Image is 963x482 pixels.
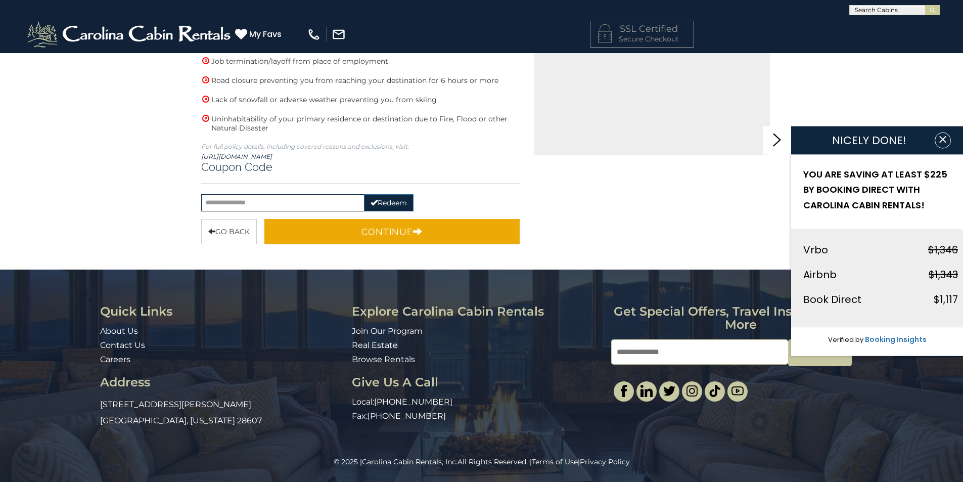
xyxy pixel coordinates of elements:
strike: $1,343 [929,268,958,282]
p: Fax: [352,411,604,422]
a: My Favs [235,28,284,41]
img: mail-regular-white.png [332,27,346,41]
a: Careers [100,355,130,364]
h3: Explore Carolina Cabin Rentals [352,305,604,318]
span: x [202,76,209,83]
span: x [202,115,209,122]
h3: Get special offers, travel inspiration and more [611,305,870,332]
span: x [202,96,209,103]
li: Job termination/layoff from place of employment [201,57,520,66]
h4: SSL Certified [598,24,686,34]
a: Contact Us [100,340,145,350]
img: White-1-2.png [25,19,235,50]
a: Terms of Use [532,457,578,466]
h2: YOU ARE SAVING AT LEAST $225 BY BOOKING DIRECT WITH CAROLINA CABIN RENTALS! [803,166,958,213]
span: My Favs [249,28,282,40]
p: For full policy details, including covered reasons and exclusions, visit: [201,143,520,150]
div: Vrbo [803,241,828,258]
a: Browse Rentals [352,355,415,364]
p: Secure Checkout [598,34,686,44]
div: Coupon Code [201,160,520,184]
p: [STREET_ADDRESS][PERSON_NAME] [GEOGRAPHIC_DATA], [US_STATE] 28607 [100,397,344,429]
p: All Rights Reserved. | | [23,457,940,467]
li: Road closure preventing you from reaching your destination for 6 hours or more [201,76,520,85]
a: Join Our Program [352,326,423,336]
li: Lack of snowfall or adverse weather preventing you from skiing [201,95,520,104]
a: [PHONE_NUMBER] [368,411,446,421]
button: Redeem [364,194,414,211]
a: [PHONE_NUMBER] [374,397,452,407]
img: tiktok.svg [709,385,721,397]
div: $1,117 [934,291,958,308]
img: LOCKICON1.png [598,24,612,43]
div: Airbnb [803,266,837,283]
h1: NICELY DONE! [803,134,935,146]
h3: Quick Links [100,305,344,318]
img: youtube-light.svg [731,385,744,397]
a: Privacy Policy [580,457,630,466]
button: Continue [264,219,520,244]
span: © 2025 | [334,457,457,466]
button: Go Back [201,219,257,244]
img: instagram-single.svg [686,385,698,397]
img: facebook-single.svg [618,385,630,397]
h3: Address [100,376,344,389]
a: Carolina Cabin Rentals, Inc. [362,457,457,466]
a: [URL][DOMAIN_NAME] [201,153,272,160]
li: Uninhabitability of your primary residence or destination due to Fire, Flood or other Natural Dis... [201,114,520,133]
img: phone-regular-white.png [307,27,321,41]
a: About Us [100,326,138,336]
h3: Give Us A Call [352,376,604,389]
img: linkedin-single.svg [640,385,653,397]
span: x [202,57,209,64]
strike: $1,346 [928,243,958,257]
img: twitter-single.svg [663,385,675,397]
p: Local: [352,397,604,408]
a: Booking Insights [865,334,927,344]
span: Book Direct [803,292,861,306]
span: Verified by [828,335,863,344]
a: Real Estate [352,340,398,350]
